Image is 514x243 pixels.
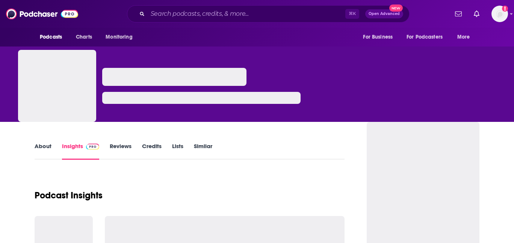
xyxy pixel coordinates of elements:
span: Monitoring [106,32,132,42]
button: open menu [100,30,142,44]
img: Podchaser - Follow, Share and Rate Podcasts [6,7,78,21]
span: ⌘ K [345,9,359,19]
span: New [389,4,403,12]
h1: Podcast Insights [35,190,103,201]
svg: Add a profile image [502,6,508,12]
a: Charts [71,30,97,44]
input: Search podcasts, credits, & more... [148,8,345,20]
button: Open AdvancedNew [365,9,403,18]
a: InsightsPodchaser Pro [62,142,99,160]
span: For Podcasters [407,32,443,42]
span: Charts [76,32,92,42]
a: Reviews [110,142,132,160]
a: Show notifications dropdown [452,7,465,20]
button: open menu [452,30,479,44]
a: About [35,142,51,160]
a: Similar [194,142,212,160]
button: open menu [358,30,402,44]
span: Podcasts [40,32,62,42]
img: Podchaser Pro [86,144,99,150]
a: Show notifications dropdown [471,7,482,20]
a: Lists [172,142,183,160]
button: open menu [35,30,72,44]
span: For Business [363,32,393,42]
img: User Profile [491,6,508,22]
button: open menu [402,30,454,44]
div: Search podcasts, credits, & more... [127,5,410,22]
button: Show profile menu [491,6,508,22]
span: Logged in as carolinejames [491,6,508,22]
span: Open Advanced [369,12,400,16]
a: Credits [142,142,162,160]
span: More [457,32,470,42]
